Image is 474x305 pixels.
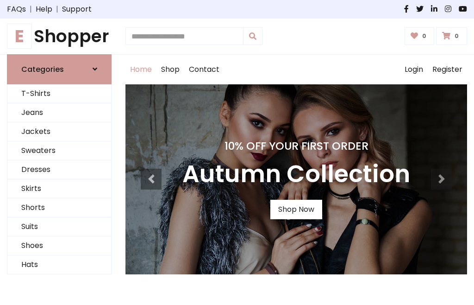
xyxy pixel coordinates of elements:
span: 0 [452,32,461,40]
a: Hats [7,255,111,274]
a: Dresses [7,160,111,179]
a: FAQs [7,4,26,15]
a: Login [400,55,428,84]
span: E [7,24,32,49]
a: Help [36,4,52,15]
a: EShopper [7,26,112,47]
a: Categories [7,54,112,84]
a: Support [62,4,92,15]
a: Contact [184,55,224,84]
a: 0 [405,27,435,45]
a: Shoes [7,236,111,255]
h4: 10% Off Your First Order [182,140,410,152]
a: Home [125,55,156,84]
a: Shop [156,55,184,84]
a: Skirts [7,179,111,198]
span: | [26,4,36,15]
h1: Shopper [7,26,112,47]
span: | [52,4,62,15]
a: Register [428,55,467,84]
a: Shop Now [270,200,322,219]
a: Sweaters [7,141,111,160]
a: T-Shirts [7,84,111,103]
h3: Autumn Collection [182,160,410,189]
a: Shorts [7,198,111,217]
a: Suits [7,217,111,236]
h6: Categories [21,65,64,74]
a: Jackets [7,122,111,141]
a: 0 [436,27,467,45]
a: Jeans [7,103,111,122]
span: 0 [420,32,429,40]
